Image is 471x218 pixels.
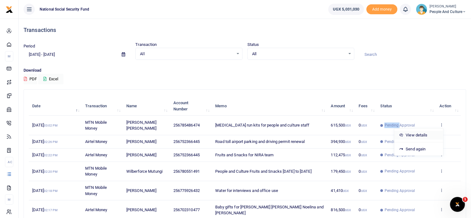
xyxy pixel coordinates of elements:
[215,153,273,157] span: Fruits and Snacks for NIRA team
[5,51,13,61] li: M
[37,7,92,12] span: National Social Security Fund
[170,96,212,116] th: Account Number: activate to sort column ascending
[384,122,415,128] span: Pending Approval
[24,27,466,33] h4: Transactions
[24,43,35,49] label: Period
[331,123,351,127] span: 615,500
[215,123,309,127] span: [MEDICAL_DATA] run kits for people and culture staff
[326,4,366,15] li: Wallet ballance
[6,6,13,13] img: logo-small
[126,169,163,174] span: Wilberforce Mutungi
[394,131,443,140] a: View details
[173,153,200,157] span: 256752366445
[24,67,466,74] p: Download
[215,169,311,174] span: People and Culture Fruits and Snacks [DATE] to [DATE]
[463,197,468,202] span: 1
[82,96,123,116] th: Transaction: activate to sort column ascending
[436,96,461,116] th: Action: activate to sort column ascending
[384,139,415,145] span: Pending Approval
[450,197,465,212] iframe: Intercom live chat
[416,4,466,15] a: profile-user [PERSON_NAME] People and Culture
[6,7,13,11] a: logo-small logo-large logo-large
[331,169,351,174] span: 179,450
[44,140,58,144] small: 02:26 PM
[215,188,278,193] span: Water for interviews and office use
[173,169,200,174] span: 256780551491
[24,74,37,84] button: PDF
[215,139,305,144] span: Road toll airport parking and driving permit renewal
[44,189,58,193] small: 02:18 PM
[215,205,323,216] span: Baby gifts for [PERSON_NAME] [PERSON_NAME] Noelina and [PERSON_NAME]
[345,124,351,127] small: UGX
[212,96,327,116] th: Memo: activate to sort column ascending
[44,208,58,212] small: 02:17 PM
[85,153,107,157] span: Airtel Money
[123,96,170,116] th: Name: activate to sort column ascending
[359,188,367,193] span: 0
[24,49,117,60] input: select period
[361,153,367,157] small: UGX
[85,185,107,196] span: MTN Mobile Money
[345,140,351,144] small: UGX
[377,96,436,116] th: Status: activate to sort column ascending
[32,169,57,174] span: [DATE]
[359,49,466,60] input: Search
[331,153,351,157] span: 112,475
[173,207,200,212] span: 256702310477
[430,9,466,15] span: People and Culture
[416,4,427,15] img: profile-user
[252,51,345,57] span: All
[126,207,156,212] span: [PERSON_NAME]
[384,168,415,174] span: Pending Approval
[359,139,367,144] span: 0
[44,153,58,157] small: 02:22 PM
[32,188,57,193] span: [DATE]
[85,120,107,131] span: MTN Mobile Money
[29,96,82,116] th: Date: activate to sort column descending
[359,207,367,212] span: 0
[394,145,443,153] a: Send again
[333,6,359,12] span: UGX 5,031,030
[85,139,107,144] span: Airtel Money
[361,208,367,212] small: UGX
[355,96,377,116] th: Fees: activate to sort column ascending
[328,4,364,15] a: UGX 5,031,030
[366,4,397,15] li: Toup your wallet
[359,153,367,157] span: 0
[5,157,13,167] li: Ac
[366,7,397,11] a: Add money
[361,140,367,144] small: UGX
[85,166,107,177] span: MTN Mobile Money
[44,170,58,173] small: 02:20 PM
[331,207,351,212] span: 816,500
[247,42,259,48] label: Status
[331,139,351,144] span: 394,930
[5,194,13,205] li: M
[173,188,200,193] span: 256775926432
[44,124,58,127] small: 03:02 PM
[32,139,57,144] span: [DATE]
[366,4,397,15] span: Add money
[384,207,415,213] span: Pending Approval
[32,123,57,127] span: [DATE]
[126,188,156,193] span: [PERSON_NAME]
[345,153,351,157] small: UGX
[173,139,200,144] span: 256752366445
[430,4,466,9] small: [PERSON_NAME]
[135,42,157,48] label: Transaction
[126,139,156,144] span: [PERSON_NAME]
[85,207,107,212] span: Airtel Money
[327,96,355,116] th: Amount: activate to sort column ascending
[126,153,156,157] span: [PERSON_NAME]
[359,123,367,127] span: 0
[126,120,156,131] span: [PERSON_NAME] [PERSON_NAME]
[343,189,349,193] small: UGX
[38,74,63,84] button: Excel
[173,123,200,127] span: 256785486474
[32,153,57,157] span: [DATE]
[331,188,349,193] span: 41,410
[359,169,367,174] span: 0
[384,188,415,194] span: Pending Approval
[32,207,57,212] span: [DATE]
[384,152,415,158] span: Pending Approval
